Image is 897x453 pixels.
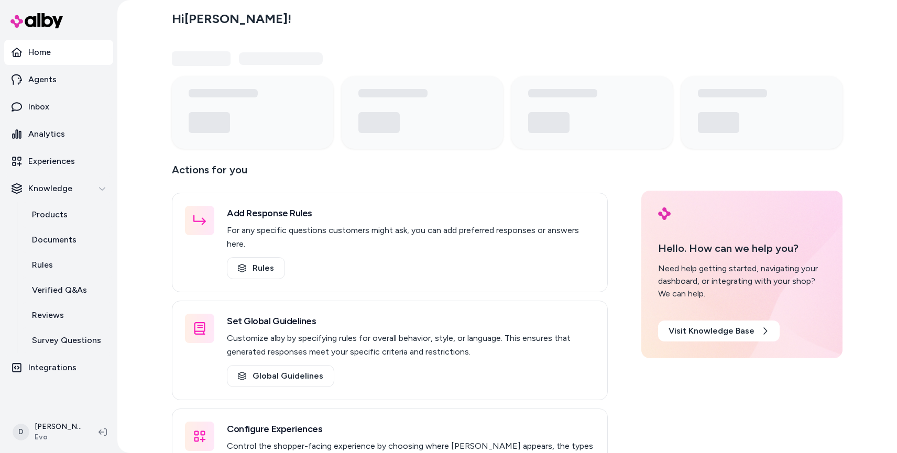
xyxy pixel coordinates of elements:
span: D [13,424,29,440]
p: Analytics [28,128,65,140]
button: Knowledge [4,176,113,201]
p: Actions for you [172,161,608,186]
a: Products [21,202,113,227]
span: Evo [35,432,82,443]
a: Verified Q&As [21,278,113,303]
p: Knowledge [28,182,72,195]
button: D[PERSON_NAME]Evo [6,415,90,449]
img: alby Logo [10,13,63,28]
a: Survey Questions [21,328,113,353]
h3: Add Response Rules [227,206,595,220]
p: Inbox [28,101,49,113]
h3: Set Global Guidelines [227,314,595,328]
p: Rules [32,259,53,271]
a: Agents [4,67,113,92]
p: [PERSON_NAME] [35,422,82,432]
a: Analytics [4,121,113,147]
a: Global Guidelines [227,365,334,387]
p: Documents [32,234,76,246]
a: Rules [21,252,113,278]
div: Need help getting started, navigating your dashboard, or integrating with your shop? We can help. [658,262,826,300]
a: Visit Knowledge Base [658,321,780,341]
a: Rules [227,257,285,279]
a: Inbox [4,94,113,119]
p: Reviews [32,309,64,322]
p: Products [32,208,68,221]
p: For any specific questions customers might ask, you can add preferred responses or answers here. [227,224,595,251]
a: Reviews [21,303,113,328]
h3: Configure Experiences [227,422,595,436]
p: Home [28,46,51,59]
img: alby Logo [658,207,671,220]
a: Integrations [4,355,113,380]
p: Agents [28,73,57,86]
p: Customize alby by specifying rules for overall behavior, style, or language. This ensures that ge... [227,332,595,359]
p: Hello. How can we help you? [658,240,826,256]
a: Experiences [4,149,113,174]
p: Verified Q&As [32,284,87,296]
a: Home [4,40,113,65]
a: Documents [21,227,113,252]
p: Integrations [28,361,76,374]
h2: Hi [PERSON_NAME] ! [172,11,291,27]
p: Experiences [28,155,75,168]
p: Survey Questions [32,334,101,347]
